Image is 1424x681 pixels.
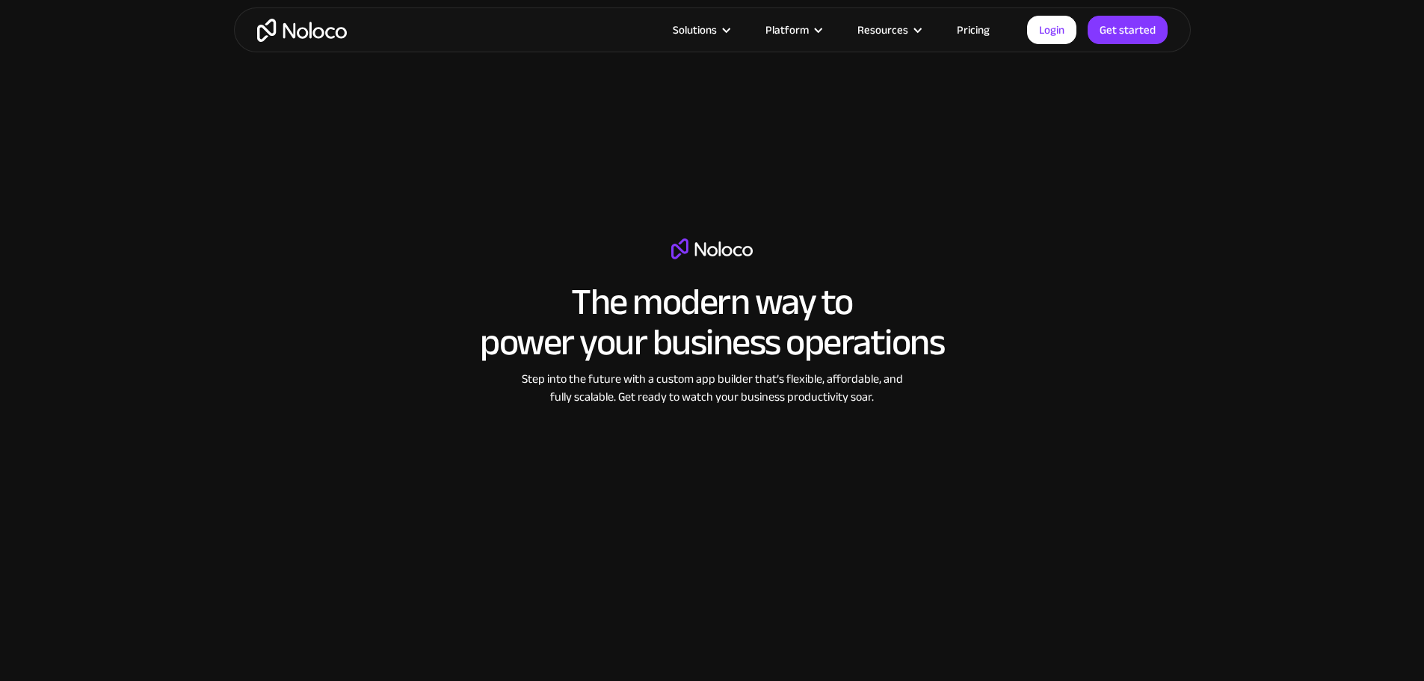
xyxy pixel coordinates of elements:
div: Resources [857,20,908,40]
div: Step into the future with a custom app builder that’s flexible, affordable, and fully scalable. G... [514,370,910,406]
a: Login [1027,16,1076,44]
a: Get started [1088,16,1168,44]
a: home [257,19,347,42]
a: Pricing [938,20,1008,40]
div: Platform [747,20,839,40]
div: Solutions [654,20,747,40]
div: Resources [839,20,938,40]
div: Solutions [673,20,717,40]
div: Platform [765,20,809,40]
h2: The modern way to power your business operations [480,282,944,363]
